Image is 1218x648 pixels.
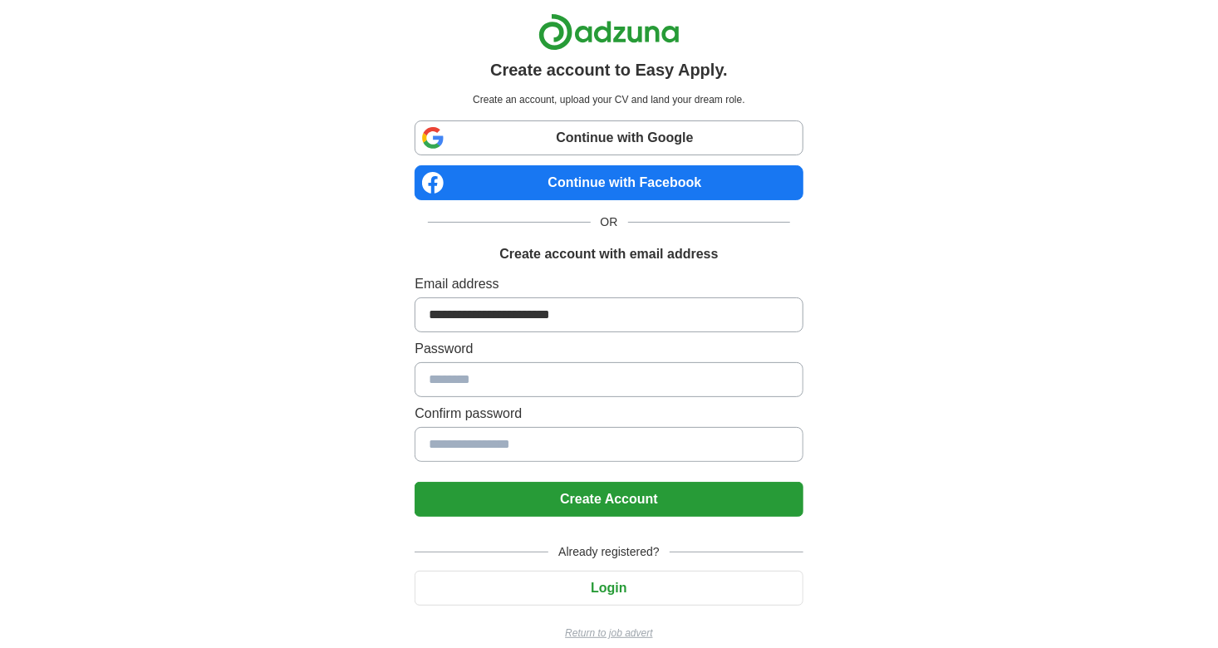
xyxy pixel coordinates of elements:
[591,214,628,231] span: OR
[415,274,803,294] label: Email address
[415,339,803,359] label: Password
[418,92,799,107] p: Create an account, upload your CV and land your dream role.
[548,543,669,561] span: Already registered?
[415,120,803,155] a: Continue with Google
[415,581,803,595] a: Login
[415,626,803,641] a: Return to job advert
[499,244,718,264] h1: Create account with email address
[415,165,803,200] a: Continue with Facebook
[415,482,803,517] button: Create Account
[415,571,803,606] button: Login
[415,404,803,424] label: Confirm password
[490,57,728,82] h1: Create account to Easy Apply.
[538,13,680,51] img: Adzuna logo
